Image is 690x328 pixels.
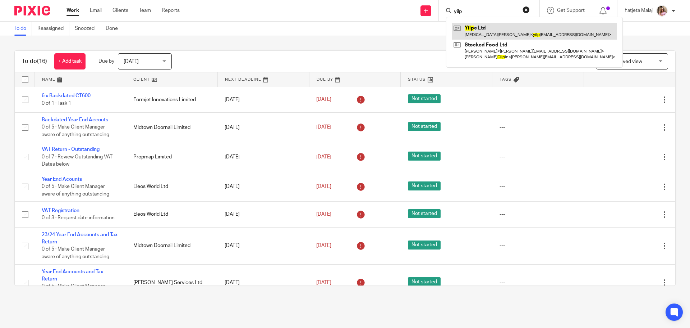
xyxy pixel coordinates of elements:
td: [DATE] [217,87,309,112]
button: Clear [523,6,530,13]
span: (16) [37,58,47,64]
td: Propmap Limited [126,142,218,172]
a: 6 x Backdated CT600 [42,93,91,98]
span: [DATE] [316,212,331,217]
input: Search [453,9,518,15]
td: [DATE] [217,142,309,172]
td: Eleos World Ltd [126,172,218,201]
img: Pixie [14,6,50,15]
td: Eleos World Ltd [126,202,218,227]
span: Not started [408,94,441,103]
a: Backdated Year End Accouts [42,117,108,122]
h1: To do [22,58,47,65]
span: Not started [408,181,441,190]
div: --- [500,153,577,161]
a: Clients [112,7,128,14]
span: 0 of 1 · Task 1 [42,101,71,106]
a: Year End Acounts [42,177,82,182]
span: Not started [408,122,441,131]
a: VAT Registration [42,208,79,213]
a: Reports [162,7,180,14]
a: VAT Return - Outstanding [42,147,100,152]
div: --- [500,183,577,190]
a: Year End Accounts and Tax Return [42,269,103,282]
a: 23/24 Year End Accounts and Tax Return [42,232,118,244]
div: --- [500,124,577,131]
td: Midtown Doornail Limited [126,227,218,264]
p: Due by [98,58,114,65]
span: [DATE] [316,243,331,248]
td: [DATE] [217,264,309,301]
span: Not started [408,241,441,250]
div: --- [500,211,577,218]
td: Formjet Innovations Limited [126,87,218,112]
a: Work [66,7,79,14]
a: Snoozed [75,22,100,36]
td: [DATE] [217,202,309,227]
span: [DATE] [316,280,331,285]
td: [DATE] [217,112,309,142]
span: 0 of 5 · Make Client Manager aware of anything outstanding [42,125,109,138]
span: Not started [408,152,441,161]
a: Reassigned [37,22,69,36]
span: [DATE] [316,184,331,189]
td: Midtown Doornail Limited [126,112,218,142]
span: Get Support [557,8,585,13]
span: 0 of 3 · Request date information [42,216,115,221]
td: [DATE] [217,227,309,264]
td: [PERSON_NAME] Services Ltd [126,264,218,301]
a: Team [139,7,151,14]
span: Tags [500,77,512,81]
span: 0 of 7 · Review Outstanding VAT Dates below [42,154,112,167]
td: [DATE] [217,172,309,201]
a: To do [14,22,32,36]
span: [DATE] [316,97,331,102]
div: --- [500,242,577,249]
a: Done [106,22,123,36]
span: Not started [408,277,441,286]
span: 0 of 5 · Make Client Manager aware of anything outstanding [42,247,109,260]
div: --- [500,279,577,286]
a: + Add task [54,53,86,69]
a: Email [90,7,102,14]
span: [DATE] [316,154,331,159]
span: 0 of 5 · Make Client Manager aware of anything outstanding [42,284,109,296]
div: --- [500,96,577,103]
span: 0 of 5 · Make Client Manager aware of anything outstanding [42,184,109,197]
p: Fatjeta Malaj [625,7,653,14]
span: Not started [408,209,441,218]
img: MicrosoftTeams-image%20(5).png [656,5,668,17]
span: [DATE] [316,125,331,130]
span: [DATE] [124,59,139,64]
